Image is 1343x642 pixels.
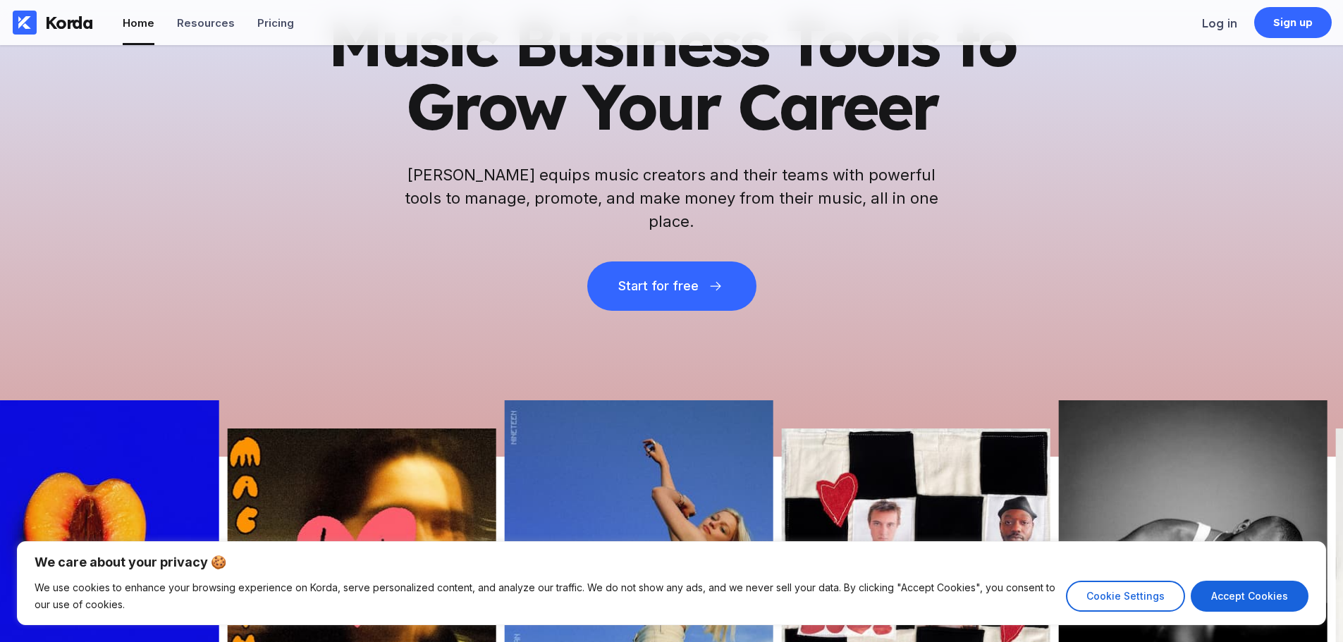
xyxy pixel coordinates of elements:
div: Log in [1202,16,1237,30]
h1: Music Business Tools to Grow Your Career [326,11,1017,138]
div: Start for free [618,279,699,293]
div: Resources [177,16,235,30]
div: Pricing [257,16,294,30]
p: We use cookies to enhance your browsing experience on Korda, serve personalized content, and anal... [35,579,1055,613]
h2: [PERSON_NAME] equips music creators and their teams with powerful tools to manage, promote, and m... [404,163,940,233]
button: Cookie Settings [1066,581,1185,612]
button: Start for free [587,261,756,311]
div: Korda [45,12,93,33]
div: Home [123,16,154,30]
button: Accept Cookies [1191,581,1308,612]
a: Sign up [1254,7,1332,38]
div: Sign up [1273,16,1313,30]
p: We care about your privacy 🍪 [35,554,1308,571]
